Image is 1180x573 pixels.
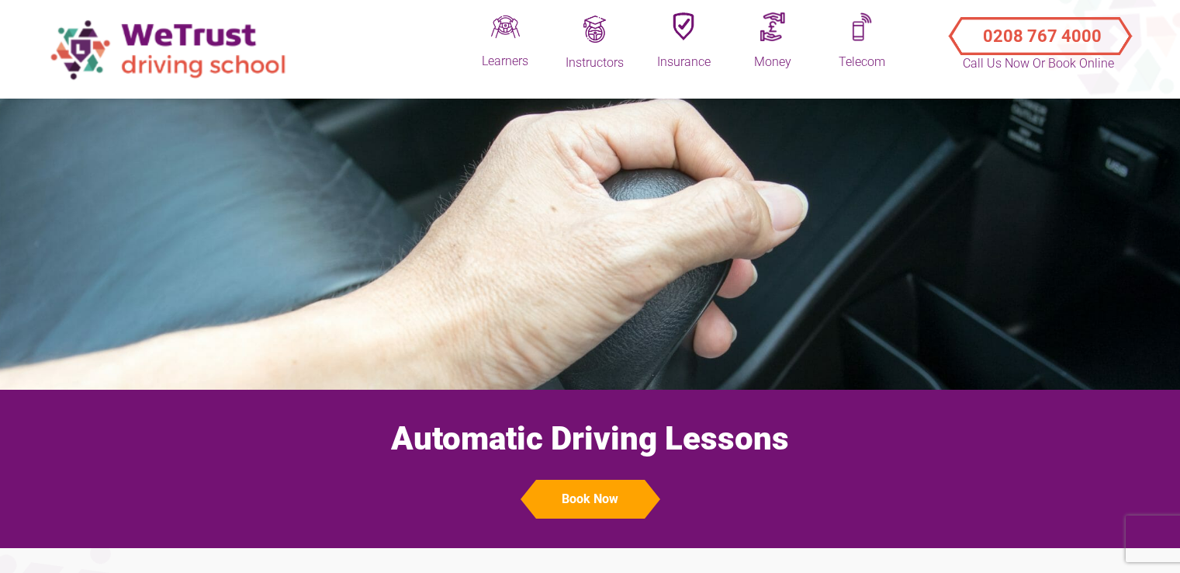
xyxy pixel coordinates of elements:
p: Call Us Now or Book Online [961,54,1116,73]
img: Insuranceq.png [673,12,694,41]
img: Mobileq.png [852,12,873,41]
img: Moneyq.png [760,12,785,41]
div: Instructors [555,54,633,71]
a: Book Now [16,480,1164,519]
button: Call Us Now or Book Online [955,13,1122,44]
img: Driveq.png [491,12,520,41]
img: wetrust-ds-logo.png [39,9,303,90]
div: Telecom [823,54,901,71]
a: Call Us Now or Book Online 0208 767 4000 [936,4,1141,58]
div: Money [734,54,811,71]
button: Book Now [536,480,645,519]
h1: Automatic Driving Lessons [16,419,1164,458]
div: Insurance [645,54,722,71]
div: Learners [466,53,544,70]
img: Trainingq.png [581,16,608,43]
